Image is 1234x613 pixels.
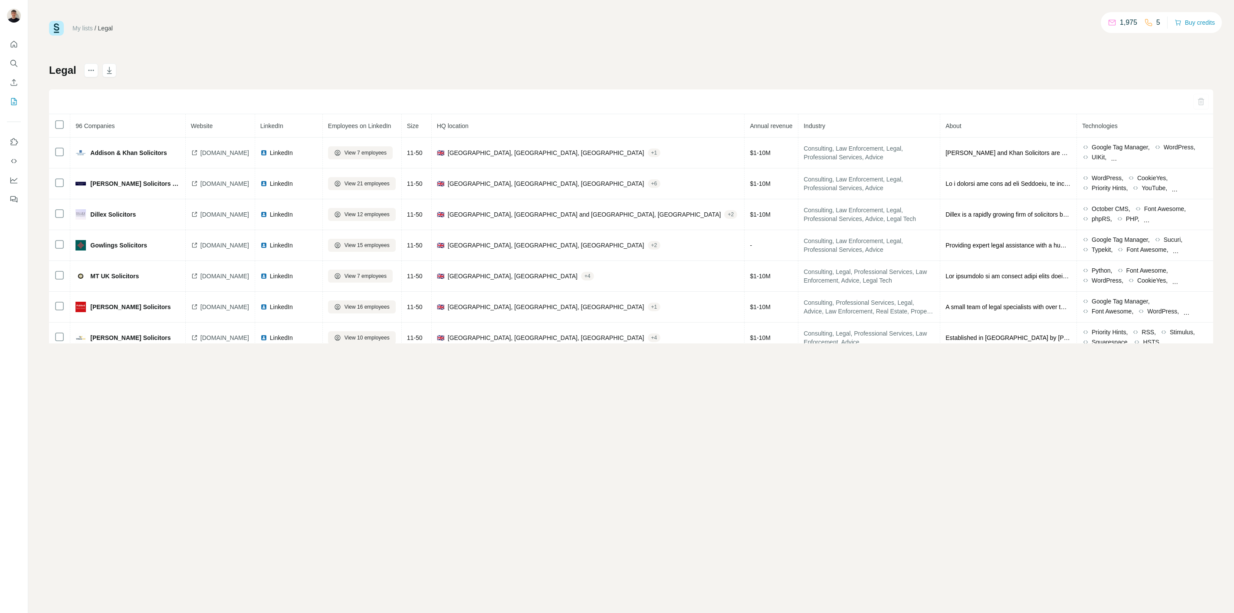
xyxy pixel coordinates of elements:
span: $ 1-10M [750,334,770,341]
span: Consulting, Law Enforcement, Legal, Professional Services, Advice, Legal Tech [804,206,934,223]
span: Annual revenue [750,122,792,129]
img: LinkedIn logo [260,211,267,218]
span: Sucuri, [1164,235,1183,244]
img: Surfe Logo [49,21,64,36]
span: [GEOGRAPHIC_DATA], [GEOGRAPHIC_DATA] [448,272,578,280]
span: HQ location [437,122,469,129]
span: $ 1-10M [750,180,770,187]
span: View 7 employees [345,149,387,157]
span: Google Tag Manager, [1092,297,1150,306]
span: YouTube, [1142,184,1167,192]
button: View 21 employees [328,177,396,190]
span: HSTS, [1143,338,1161,346]
span: [GEOGRAPHIC_DATA], [GEOGRAPHIC_DATA], [GEOGRAPHIC_DATA] [448,241,644,250]
div: + 4 [648,334,661,342]
span: [DOMAIN_NAME] [200,179,249,188]
span: 🇬🇧 [437,333,444,342]
img: company-logo [75,240,86,250]
button: View 16 employees [328,300,396,313]
span: 🇬🇧 [437,272,444,280]
span: MT UK Solicitors [90,272,139,280]
span: 11-50 [407,211,423,218]
span: 11-50 [407,149,423,156]
button: Dashboard [7,172,21,188]
span: Priority Hints, [1092,328,1128,336]
span: View 15 employees [345,241,390,249]
li: / [95,24,96,33]
span: Website [191,122,213,129]
div: + 1 [648,303,661,311]
span: [DOMAIN_NAME] [200,210,249,219]
span: October CMS, [1092,204,1130,213]
span: WordPress, [1164,143,1195,152]
span: Typekit, [1092,245,1113,254]
span: $ 1-10M [750,211,770,218]
div: + 2 [724,211,737,218]
span: [PERSON_NAME] and Khan Solicitors are among the big law firms in [GEOGRAPHIC_DATA] holding a team... [945,148,1070,157]
button: actions [84,63,98,77]
span: Font Awesome, [1126,266,1168,275]
span: [DOMAIN_NAME] [200,333,249,342]
img: LinkedIn logo [260,273,267,280]
span: Consulting, Law Enforcement, Legal, Professional Services, Advice [804,175,934,192]
span: Google Analytics, [1153,214,1200,223]
span: 11-50 [407,303,423,310]
span: A small team of legal specialists with over twenty years of experience, focussed on assisting sma... [945,303,1070,311]
a: My lists [72,25,93,32]
span: [PERSON_NAME] Solicitors [90,333,171,342]
span: LinkedIn [270,241,293,250]
span: 11-50 [407,180,423,187]
span: 96 Companies [75,122,115,129]
img: company-logo [75,178,86,189]
h1: Legal [49,63,76,77]
button: Search [7,56,21,71]
span: View 10 employees [345,334,390,342]
span: Google Tag Manager, [1092,143,1150,152]
span: Priority Hints, [1092,184,1128,192]
span: phpRS, [1092,214,1112,223]
span: Consulting, Law Enforcement, Legal, Professional Services, Advice [804,144,934,161]
div: + 1 [648,149,661,157]
span: Employees on LinkedIn [328,122,391,129]
span: Established in [GEOGRAPHIC_DATA] by [PERSON_NAME] as a sole practice, [PERSON_NAME] & Co has been... [945,333,1070,342]
span: LinkedIn [270,148,293,157]
span: WordPress, [1092,276,1123,285]
span: Industry [804,122,825,129]
img: LinkedIn logo [260,149,267,156]
span: Consulting, Legal, Professional Services, Law Enforcement, Advice, Legal Tech [804,267,934,285]
button: Enrich CSV [7,75,21,90]
button: Use Surfe on LinkedIn [7,134,21,150]
span: 11-50 [407,242,423,249]
span: $ 1-10M [750,303,770,310]
span: LinkedIn [270,272,293,280]
span: [GEOGRAPHIC_DATA], [GEOGRAPHIC_DATA] and [GEOGRAPHIC_DATA], [GEOGRAPHIC_DATA] [448,210,721,219]
span: LinkedIn [260,122,283,129]
span: Size [407,122,419,129]
img: company-logo [75,333,86,343]
span: [GEOGRAPHIC_DATA], [GEOGRAPHIC_DATA], [GEOGRAPHIC_DATA] [448,303,644,311]
span: UIKit, [1092,153,1106,161]
span: Gowlings Solicitors [90,241,147,250]
img: Avatar [7,9,21,23]
span: Providing expert legal assistance with a human touch for over 100 years. Est 1921. Incorporating ... [945,241,1070,250]
div: + 4 [581,272,594,280]
span: Consulting, Professional Services, Legal, Advice, Law Enforcement, Real Estate, Property Management [804,298,934,316]
span: 🇬🇧 [437,303,444,311]
span: Technologies [1082,122,1118,129]
span: Font Awesome, [1092,307,1133,316]
span: LinkedIn [270,333,293,342]
span: Python, [1092,266,1112,275]
span: LinkedIn [270,303,293,311]
span: CookieYes, [1137,276,1168,285]
span: Google Tag Manager, [1092,235,1150,244]
div: Legal [98,24,113,33]
span: Stimulus, [1170,328,1195,336]
span: View 16 employees [345,303,390,311]
span: 11-50 [407,273,423,280]
span: Lor ipsumdolo si am consect adipi elits doeiusmod te inc utlabor etdo magnaaliq enima minim venia... [945,272,1070,280]
span: $ 1-10M [750,273,770,280]
span: WordPress, [1147,307,1179,316]
button: View 12 employees [328,208,396,221]
span: 🇬🇧 [437,241,444,250]
span: Lo i dolorsi ame cons ad eli Seddoeiu, te inci utlab etdol ma ali enimadm ve quis, nostrudexe ul ... [945,179,1070,188]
